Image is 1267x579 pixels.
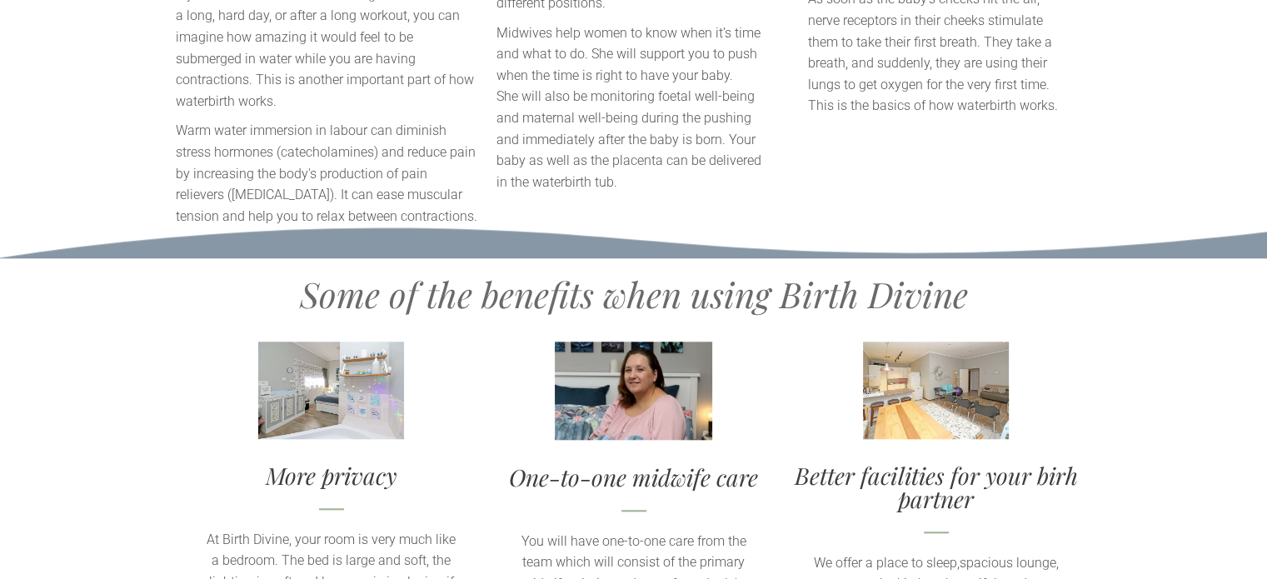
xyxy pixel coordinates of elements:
[176,277,1092,312] h2: Some of the benefits when using Birth Divine
[176,120,478,227] p: Warm water immersion in labour can diminish stress hormones (catecholamines) and reduce pain by i...
[555,342,711,440] img: Birth Divine team: Juriet, Barbara, Eldoraine
[258,342,404,439] img: Birth Divine birth suite , the blue room
[496,86,771,192] p: She will also be monitoring foetal well-being and maternal well-being during the pushing and imme...
[781,464,1092,511] h3: Better facilities for your birh partner
[496,22,771,87] p: Midwives help women to know when it’s time and what to do. She will support you to push when the ...
[176,464,487,487] h3: More privacy
[863,342,1009,439] img: Birth Divine Lounge Area
[487,466,781,489] h3: One-to-one midwife care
